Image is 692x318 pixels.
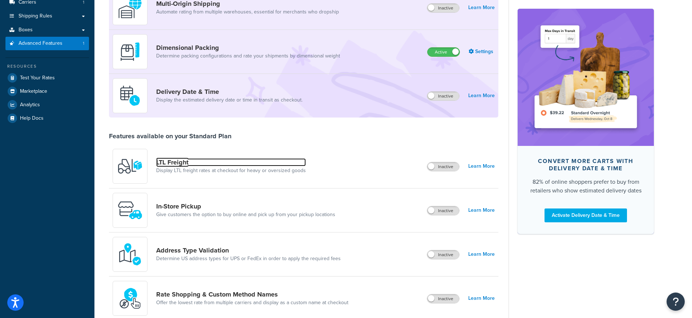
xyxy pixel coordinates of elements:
div: Resources [5,63,89,69]
a: Offer the lowest rate from multiple carriers and display as a custom name at checkout [156,299,348,306]
a: Advanced Features1 [5,37,89,50]
a: Automate rating from multiple warehouses, essential for merchants who dropship [156,8,339,16]
a: Marketplace [5,85,89,98]
button: Open Resource Center [667,293,685,311]
div: Convert more carts with delivery date & time [529,157,642,172]
label: Inactive [427,162,459,171]
a: Display LTL freight rates at checkout for heavy or oversized goods [156,167,306,174]
a: Learn More [468,293,495,303]
div: 82% of online shoppers prefer to buy from retailers who show estimated delivery dates [529,177,642,195]
a: Boxes [5,23,89,37]
label: Inactive [427,206,459,215]
a: Activate Delivery Date & Time [545,208,627,222]
a: Rate Shopping & Custom Method Names [156,290,348,298]
span: Boxes [19,27,33,33]
span: Test Your Rates [20,75,55,81]
span: Help Docs [20,115,44,122]
a: Learn More [468,91,495,101]
a: Help Docs [5,112,89,125]
a: Determine US address types for UPS or FedEx in order to apply the required fees [156,255,341,262]
span: Advanced Features [19,40,62,47]
span: 1 [83,40,84,47]
img: wfgcfpwTIucLEAAAAASUVORK5CYII= [117,198,143,223]
img: feature-image-ddt-36eae7f7280da8017bfb280eaccd9c446f90b1fe08728e4019434db127062ab4.png [529,20,643,135]
a: Shipping Rules [5,9,89,23]
img: DTVBYsAAAAAASUVORK5CYII= [117,39,143,64]
div: Features available on your Standard Plan [109,132,231,140]
label: Inactive [427,294,459,303]
a: Determine packing configurations and rate your shipments by dimensional weight [156,52,340,60]
img: y79ZsPf0fXUFUhFXDzUgf+ktZg5F2+ohG75+v3d2s1D9TjoU8PiyCIluIjV41seZevKCRuEjTPPOKHJsQcmKCXGdfprl3L4q7... [117,154,143,179]
label: Inactive [427,92,459,100]
a: Learn More [468,3,495,13]
label: Inactive [427,4,459,12]
a: In-Store Pickup [156,202,335,210]
img: icon-duo-feat-rate-shopping-ecdd8bed.png [117,286,143,311]
span: Shipping Rules [19,13,52,19]
a: Test Your Rates [5,71,89,84]
a: Address Type Validation [156,246,341,254]
a: Dimensional Packing [156,44,340,52]
a: Display the estimated delivery date or time in transit as checkout. [156,96,303,104]
img: gfkeb5ejjkALwAAAABJRU5ErkJggg== [117,83,143,108]
span: Analytics [20,102,40,108]
a: Learn More [468,205,495,215]
label: Inactive [427,250,459,259]
img: kIG8fy0lQAAAABJRU5ErkJggg== [117,242,143,267]
a: Delivery Date & Time [156,88,303,96]
a: Learn More [468,161,495,171]
a: LTL Freight [156,158,306,166]
label: Active [428,48,460,56]
a: Settings [469,47,495,57]
span: Marketplace [20,88,47,95]
a: Learn More [468,249,495,259]
li: Advanced Features [5,37,89,50]
a: Analytics [5,98,89,111]
a: Give customers the option to buy online and pick up from your pickup locations [156,211,335,218]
